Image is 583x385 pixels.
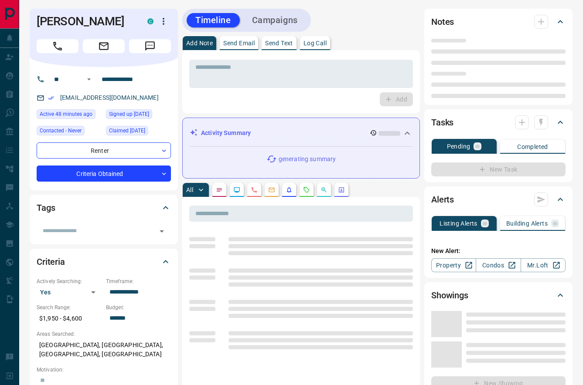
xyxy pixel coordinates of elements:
svg: Emails [268,186,275,193]
div: Criteria [37,251,171,272]
svg: Notes [216,186,223,193]
svg: Email Verified [48,95,54,101]
div: Notes [431,11,566,32]
div: Tue Oct 14 2025 [37,109,102,122]
p: Areas Searched: [37,330,171,338]
div: Sat Oct 21 2017 [106,126,171,138]
p: Search Range: [37,304,102,311]
svg: Requests [303,186,310,193]
p: Send Text [265,40,293,46]
span: Active 48 minutes ago [40,110,92,118]
p: Motivation: [37,366,171,374]
h1: [PERSON_NAME] [37,14,134,28]
a: [EMAIL_ADDRESS][DOMAIN_NAME] [60,94,159,101]
p: Actively Searching: [37,277,102,285]
svg: Agent Actions [338,186,345,193]
a: Property [431,258,476,272]
h2: Showings [431,288,468,302]
h2: Alerts [431,192,454,206]
button: Timeline [187,13,240,27]
button: Campaigns [243,13,307,27]
svg: Lead Browsing Activity [233,186,240,193]
button: Open [84,74,94,84]
p: generating summary [279,155,336,164]
svg: Calls [251,186,258,193]
span: Signed up [DATE] [109,110,149,118]
svg: Listing Alerts [286,186,293,193]
div: Tags [37,197,171,218]
h2: Tags [37,201,55,215]
div: Activity Summary [190,125,413,141]
p: Pending [447,143,470,149]
div: Criteria Obtained [37,165,171,182]
p: All [186,187,193,193]
h2: Tasks [431,115,453,129]
span: Claimed [DATE] [109,126,145,135]
div: Showings [431,285,566,306]
div: Renter [37,142,171,159]
div: condos.ca [147,18,153,24]
p: Budget: [106,304,171,311]
p: Log Call [303,40,327,46]
h2: Notes [431,15,454,29]
div: Yes [37,285,102,299]
button: Open [156,225,168,237]
a: Mr.Loft [521,258,566,272]
h2: Criteria [37,255,65,269]
div: Sat Oct 21 2017 [106,109,171,122]
span: Message [129,39,171,53]
p: Listing Alerts [440,220,477,226]
p: Building Alerts [506,220,548,226]
p: Completed [517,144,548,150]
p: Add Note [186,40,213,46]
p: Timeframe: [106,277,171,285]
span: Call [37,39,78,53]
p: $1,950 - $4,600 [37,311,102,326]
p: [GEOGRAPHIC_DATA], [GEOGRAPHIC_DATA], [GEOGRAPHIC_DATA], [GEOGRAPHIC_DATA] [37,338,171,361]
svg: Opportunities [320,186,327,193]
span: Contacted - Never [40,126,82,135]
a: Condos [476,258,521,272]
span: Email [83,39,125,53]
p: New Alert: [431,247,566,256]
div: Tasks [431,112,566,133]
p: Activity Summary [201,128,251,138]
div: Alerts [431,189,566,210]
p: Send Email [223,40,255,46]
